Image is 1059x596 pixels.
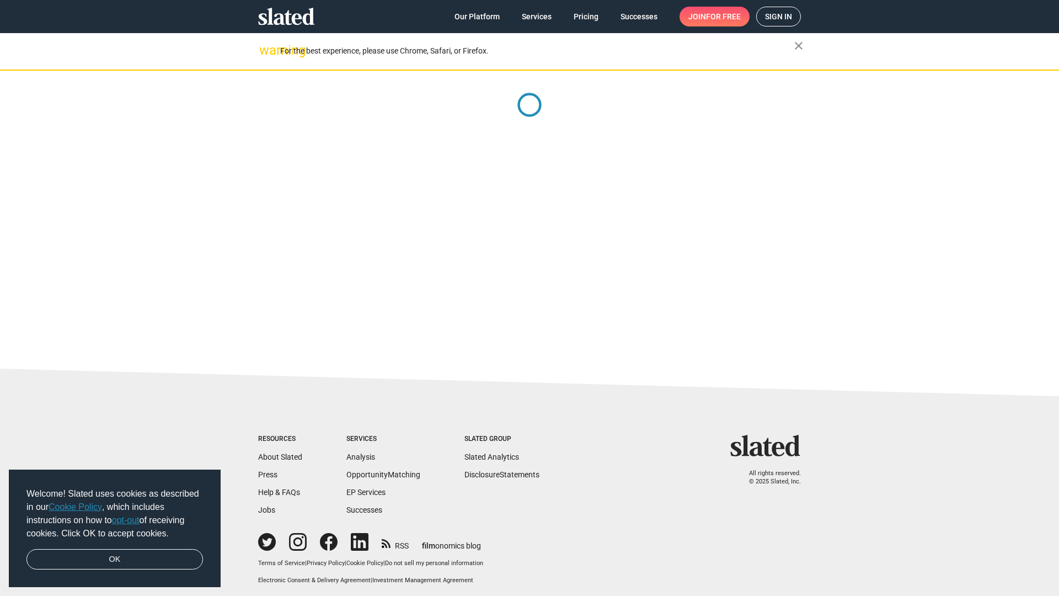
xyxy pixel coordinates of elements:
[756,7,801,26] a: Sign in
[464,453,519,461] a: Slated Analytics
[765,7,792,26] span: Sign in
[258,453,302,461] a: About Slated
[688,7,741,26] span: Join
[612,7,666,26] a: Successes
[464,435,539,444] div: Slated Group
[346,488,386,497] a: EP Services
[680,7,750,26] a: Joinfor free
[26,549,203,570] a: dismiss cookie message
[26,487,203,540] span: Welcome! Slated uses cookies as described in our , which includes instructions on how to of recei...
[706,7,741,26] span: for free
[346,505,382,514] a: Successes
[280,44,794,58] div: For the best experience, please use Chrome, Safari, or Firefox.
[574,7,598,26] span: Pricing
[258,488,300,497] a: Help & FAQs
[345,560,346,567] span: |
[454,7,500,26] span: Our Platform
[385,560,483,568] button: Do not sell my personal information
[792,39,805,52] mat-icon: close
[446,7,509,26] a: Our Platform
[372,577,473,584] a: Investment Management Agreement
[258,577,371,584] a: Electronic Consent & Delivery Agreement
[9,470,221,588] div: cookieconsent
[422,532,481,551] a: filmonomics blog
[422,541,435,550] span: film
[737,470,801,486] p: All rights reserved. © 2025 Slated, Inc.
[565,7,607,26] a: Pricing
[383,560,385,567] span: |
[346,560,383,567] a: Cookie Policy
[49,502,102,512] a: Cookie Policy
[258,470,277,479] a: Press
[259,44,272,57] mat-icon: warning
[307,560,345,567] a: Privacy Policy
[258,435,302,444] div: Resources
[522,7,552,26] span: Services
[513,7,560,26] a: Services
[112,515,140,525] a: opt-out
[258,505,275,514] a: Jobs
[305,560,307,567] span: |
[382,534,409,551] a: RSS
[371,577,372,584] span: |
[464,470,539,479] a: DisclosureStatements
[258,560,305,567] a: Terms of Service
[621,7,657,26] span: Successes
[346,453,375,461] a: Analysis
[346,435,420,444] div: Services
[346,470,420,479] a: OpportunityMatching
